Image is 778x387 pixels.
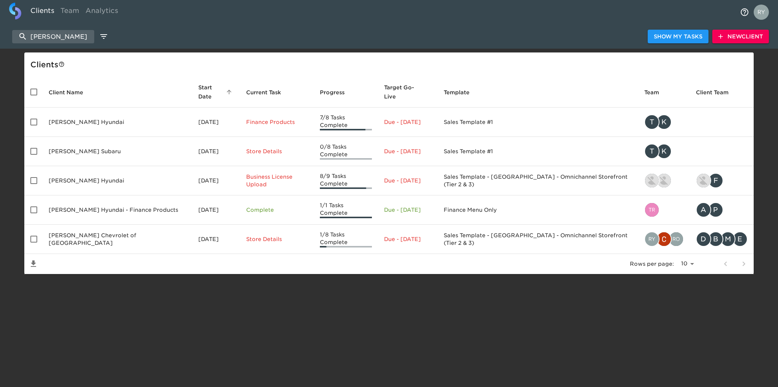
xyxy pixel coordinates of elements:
td: 1/8 Tasks Complete [314,225,378,254]
div: dhassett@westherr.com, bhollis@westherr.com, mattea@westherr.com, ewagner@westherr.com [696,232,748,247]
p: Store Details [246,235,308,243]
td: Sales Template - [GEOGRAPHIC_DATA] - Omnichannel Storefront (Tier 2 & 3) [438,166,638,195]
div: P [708,202,723,217]
span: Target Go-Live [384,83,432,101]
td: 8/9 Tasks Complete [314,166,378,195]
a: Analytics [82,3,121,21]
span: Start Date [198,83,234,101]
td: 7/8 Tasks Complete [314,108,378,137]
div: tristan.walk@roadster.com [644,202,684,217]
div: M [720,232,735,247]
img: christopher.mccarthy@roadster.com [657,232,671,246]
img: ryan.dale@roadster.com [645,232,659,246]
p: Due - [DATE] [384,206,432,214]
td: [DATE] [192,195,240,225]
button: notifications [735,3,754,21]
div: azimmerman@westherr.com, pfarr@westherr.com [696,202,748,217]
button: Save List [24,255,43,273]
span: Progress [320,88,354,97]
div: F [708,173,723,188]
span: Team [644,88,669,97]
td: [DATE] [192,225,240,254]
img: kevin.lo@roadster.com [697,174,710,187]
p: Business License Upload [246,173,308,188]
p: Due - [DATE] [384,118,432,126]
p: Due - [DATE] [384,148,432,155]
a: Clients [27,3,57,21]
img: Profile [754,5,769,20]
p: Store Details [246,148,308,155]
td: Finance Menu Only [438,195,638,225]
img: rohitvarma.addepalli@cdk.com [669,232,683,246]
select: rows per page [677,258,697,270]
div: K [656,144,672,159]
td: 1/1 Tasks Complete [314,195,378,225]
td: [PERSON_NAME] Chevrolet of [GEOGRAPHIC_DATA] [43,225,192,254]
div: Client s [30,59,751,71]
p: Due - [DATE] [384,177,432,184]
span: Client Name [49,88,93,97]
img: duncan.miller@roadster.com [657,174,671,187]
td: Sales Template - [GEOGRAPHIC_DATA] - Omnichannel Storefront (Tier 2 & 3) [438,225,638,254]
button: Show My Tasks [648,30,708,44]
div: B [708,232,723,247]
img: patrick.adamson@roadster.com [645,174,659,187]
img: logo [9,3,21,19]
svg: This is a list of all of your clients and clients shared with you [59,61,65,67]
td: Sales Template #1 [438,137,638,166]
div: tracy@roadster.com, kevin.dodt@roadster.com [644,114,684,130]
td: [PERSON_NAME] Hyundai [43,108,192,137]
div: ryan.dale@roadster.com, christopher.mccarthy@roadster.com, rohitvarma.addepalli@cdk.com [644,232,684,247]
span: Show My Tasks [654,32,702,41]
span: Template [444,88,479,97]
p: Rows per page: [630,260,674,268]
input: search [12,30,94,43]
td: [DATE] [192,137,240,166]
div: A [696,202,711,217]
td: 0/8 Tasks Complete [314,137,378,166]
p: Complete [246,206,308,214]
td: [PERSON_NAME] Subaru [43,137,192,166]
div: tracy@roadster.com, kevin.dodt@roadster.com [644,144,684,159]
span: Current Task [246,88,291,97]
div: T [644,114,659,130]
img: tristan.walk@roadster.com [645,203,659,217]
td: [DATE] [192,166,240,195]
div: T [644,144,659,159]
div: kevin.lo@roadster.com, fcomisso@westherr.com [696,173,748,188]
span: Calculated based on the start date and the duration of all Tasks contained in this Hub. [384,83,422,101]
td: [DATE] [192,108,240,137]
button: NewClient [712,30,769,44]
p: Due - [DATE] [384,235,432,243]
p: Finance Products [246,118,308,126]
span: This is the next Task in this Hub that should be completed [246,88,281,97]
span: New Client [718,32,763,41]
td: [PERSON_NAME] Hyundai - Finance Products [43,195,192,225]
button: edit [97,30,110,43]
div: E [732,232,748,247]
a: Team [57,3,82,21]
span: Client Team [696,88,738,97]
div: D [696,232,711,247]
td: [PERSON_NAME] Hyundai [43,166,192,195]
div: K [656,114,672,130]
div: patrick.adamson@roadster.com, duncan.miller@roadster.com [644,173,684,188]
table: enhanced table [24,77,754,274]
td: Sales Template #1 [438,108,638,137]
